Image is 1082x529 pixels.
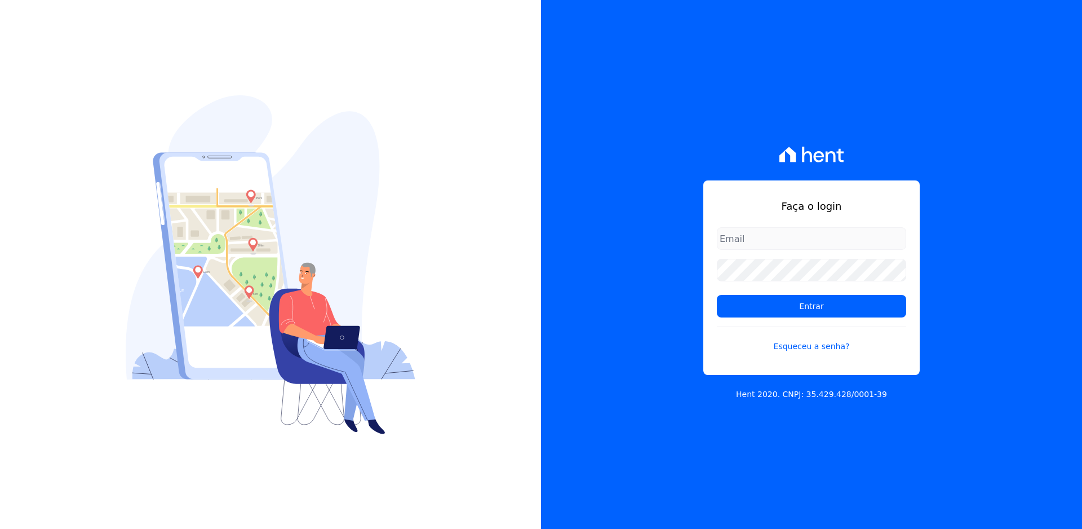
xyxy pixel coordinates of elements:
[126,95,415,434] img: Login
[717,327,906,352] a: Esqueceu a senha?
[736,389,887,400] p: Hent 2020. CNPJ: 35.429.428/0001-39
[717,227,906,250] input: Email
[717,295,906,318] input: Entrar
[717,199,906,214] h1: Faça o login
